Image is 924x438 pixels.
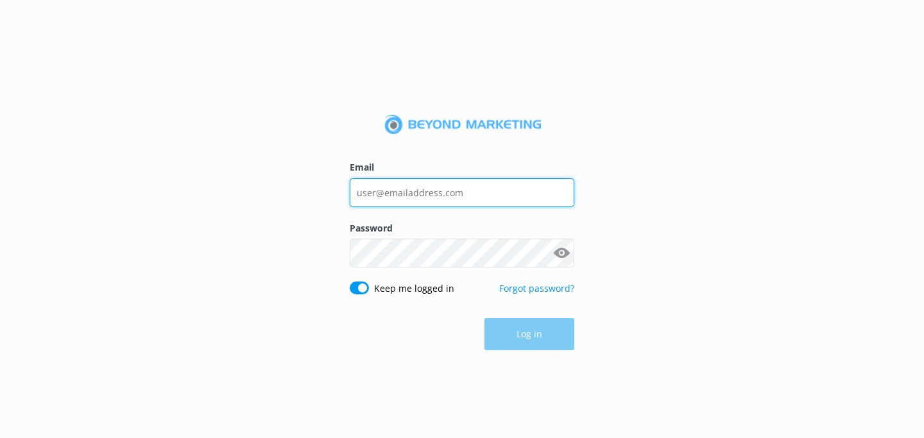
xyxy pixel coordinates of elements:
input: user@emailaddress.com [350,178,574,207]
img: 3-1676954853.png [384,115,541,135]
button: Show password [549,240,574,266]
label: Keep me logged in [374,282,454,296]
a: Forgot password? [499,282,574,294]
label: Email [350,160,574,174]
label: Password [350,221,574,235]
